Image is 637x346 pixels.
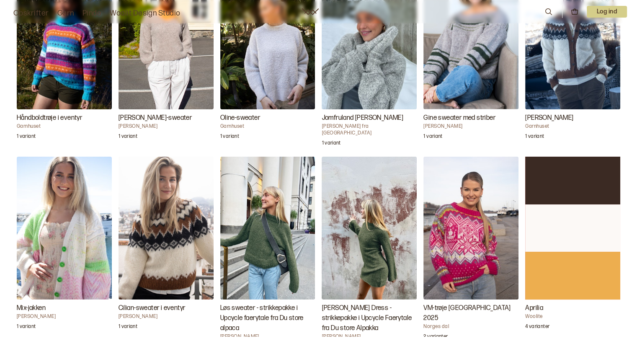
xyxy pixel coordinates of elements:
[17,157,112,299] img: Ane Kydland ThomassenMixen Jakke
[322,157,417,337] a: Rubina Dress - strikkepakke i Upcycle Faerytale fra Du store Alpakka
[220,333,259,340] font: [PERSON_NAME]
[119,323,137,330] font: 1 variant
[57,9,74,18] font: Garn
[220,304,304,332] font: Løs sweater - strikkepakke i Upcycle faerytale fra Du store alpaca
[322,333,361,340] font: [PERSON_NAME]
[525,123,549,129] font: Garnhuset
[423,133,442,139] font: 1 variant
[525,114,573,122] font: [PERSON_NAME]
[423,123,462,129] font: [PERSON_NAME]
[587,6,627,18] button: Bruger-rullemenu
[423,114,495,122] font: Gine sweater med striber
[17,114,82,122] font: Håndboldtrøje i eventyr
[17,123,41,129] font: Garnhuset
[322,123,371,136] font: [PERSON_NAME] fra [GEOGRAPHIC_DATA]
[17,323,36,330] font: 1 variant
[119,304,186,312] font: Cilian-sweater i eventyr
[525,133,544,139] font: 1 variant
[220,123,244,129] font: Garnhuset
[119,313,157,320] font: [PERSON_NAME]
[119,157,214,299] img: Ane Kydland ThomassenCilian Sweater in Faerytale
[322,140,340,146] font: 1 variant
[220,157,315,337] a: Løs sweater - strikkepakke i Upcycle faerytale fra Du store alpaca
[17,133,36,139] font: 1 variant
[597,8,617,15] font: Log ind
[322,114,403,122] font: Jomfruland [PERSON_NAME]
[119,133,137,139] font: 1 variant
[322,304,412,332] font: [PERSON_NAME] Dress - strikkepakke i Upcycle Faerytale fra Du store Alpakka
[322,157,417,299] img: Ane Kydland ThomassenRubina Kjole - strikkepakke i Upcycle Faerytale fra Du store Alpakka
[220,114,260,122] font: Oline-sweater
[423,323,449,330] font: Norges dal
[57,8,74,19] a: Garn
[423,157,518,299] img: Dale of Norway VM-trøje Trondheim 2025
[525,157,620,337] a: Aprilia
[110,9,181,18] font: Woolit Design Studio
[119,114,192,122] font: [PERSON_NAME]-sweater
[423,304,511,322] font: VM-trøje [GEOGRAPHIC_DATA] 2025
[83,8,101,19] a: Pinde
[17,313,56,320] font: [PERSON_NAME]
[119,123,157,129] font: [PERSON_NAME]
[525,313,542,320] font: Woolite
[302,8,319,15] a: Woolite
[525,323,549,330] font: 4 varianter
[17,157,112,337] a: Mix-jakken
[423,157,518,337] a: VM-trøje Trondheim 2025
[119,157,214,337] a: Cilian-sweater i eventyr
[13,9,49,18] font: Opskrifter
[17,304,46,312] font: Mix-jakken
[13,8,49,19] a: Opskrifter
[83,9,101,18] font: Pinde
[220,157,315,299] img: Ane Kydland ThomassenLøs sweater - strikkepakke i Upcycle faerytale fra Du store alpaka
[423,333,448,340] font: 2 varianter
[525,304,543,312] font: Aprilia
[220,133,239,139] font: 1 variant
[110,8,181,19] a: Woolit Design Studio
